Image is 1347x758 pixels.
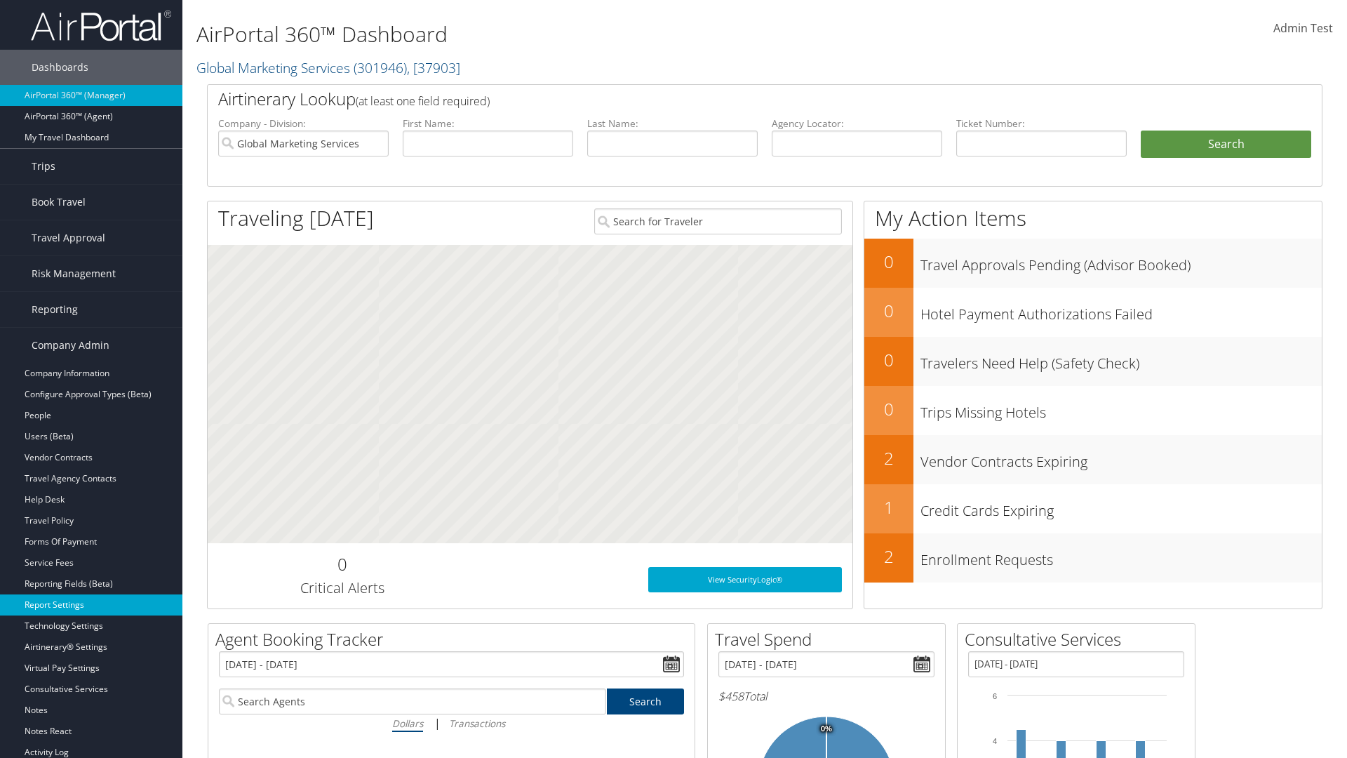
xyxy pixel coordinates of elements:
h2: 1 [864,496,913,519]
a: 0Travelers Need Help (Safety Check) [864,337,1322,386]
h1: Traveling [DATE] [218,204,374,233]
h2: Consultative Services [965,627,1195,651]
span: Company Admin [32,328,109,363]
label: Last Name: [587,117,758,131]
button: Search [1141,131,1311,159]
h2: 2 [864,545,913,568]
span: Dashboards [32,50,88,85]
i: Transactions [449,717,505,730]
h2: 0 [864,397,913,421]
label: Ticket Number: [956,117,1127,131]
a: 1Credit Cards Expiring [864,484,1322,533]
span: , [ 37903 ] [407,58,460,77]
label: Company - Division: [218,117,389,131]
a: 0Travel Approvals Pending (Advisor Booked) [864,239,1322,288]
a: 2Enrollment Requests [864,533,1322,583]
h3: Hotel Payment Authorizations Failed [920,298,1322,324]
tspan: 0% [821,725,832,733]
span: Travel Approval [32,220,105,255]
h3: Travelers Need Help (Safety Check) [920,347,1322,373]
span: Risk Management [32,256,116,291]
tspan: 4 [993,737,997,745]
label: First Name: [403,117,573,131]
h3: Credit Cards Expiring [920,494,1322,521]
h3: Trips Missing Hotels [920,396,1322,423]
h3: Enrollment Requests [920,543,1322,570]
a: Admin Test [1273,7,1333,51]
img: airportal-logo.png [31,9,171,42]
a: Search [607,689,685,714]
span: Admin Test [1273,20,1333,36]
div: | [219,714,684,732]
h2: 0 [218,552,466,576]
h3: Vendor Contracts Expiring [920,445,1322,472]
span: Reporting [32,292,78,327]
a: 2Vendor Contracts Expiring [864,435,1322,484]
h1: AirPortal 360™ Dashboard [196,20,954,49]
h1: My Action Items [864,204,1322,233]
a: Global Marketing Services [196,58,460,77]
h2: Travel Spend [715,627,945,651]
input: Search Agents [219,689,606,714]
h2: 0 [864,250,913,274]
h2: Airtinerary Lookup [218,87,1219,111]
a: 0Hotel Payment Authorizations Failed [864,288,1322,337]
a: View SecurityLogic® [648,567,842,592]
input: Search for Traveler [594,208,842,234]
a: 0Trips Missing Hotels [864,386,1322,435]
h6: Total [718,689,934,704]
span: ( 301946 ) [354,58,407,77]
h2: Agent Booking Tracker [215,627,695,651]
span: $458 [718,689,744,704]
i: Dollars [392,717,423,730]
h2: 0 [864,299,913,323]
span: Trips [32,149,55,184]
tspan: 6 [993,692,997,700]
h3: Critical Alerts [218,578,466,598]
label: Agency Locator: [772,117,942,131]
h3: Travel Approvals Pending (Advisor Booked) [920,248,1322,275]
span: (at least one field required) [356,93,490,109]
h2: 0 [864,348,913,372]
span: Book Travel [32,185,86,220]
h2: 2 [864,446,913,470]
